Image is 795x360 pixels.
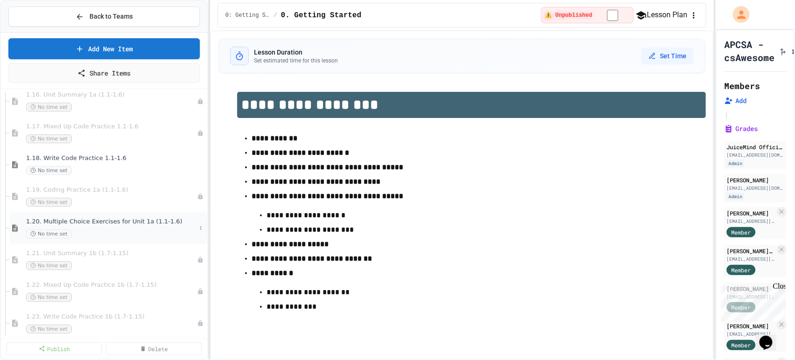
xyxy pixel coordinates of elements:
[732,266,751,274] span: Member
[727,322,775,330] div: [PERSON_NAME]
[8,38,200,59] a: Add New Item
[26,249,197,257] span: 1.21. Unit Summary 1b (1.7-1.15)
[718,282,786,322] iframe: chat widget
[26,218,196,226] span: 1.20. Multiple Choice Exercises for Unit 1a (1.1-1.6)
[26,91,197,99] span: 1.16. Unit Summary 1a (1.1-1.6)
[197,193,204,200] div: Unpublished
[26,325,72,333] span: No time set
[26,281,197,289] span: 1.22. Mixed Up Code Practice 1b (1.7-1.15)
[26,229,72,238] span: No time set
[727,193,745,201] div: Admin
[26,166,72,175] span: No time set
[8,7,200,27] button: Back to Teams
[723,4,752,25] div: My Account
[732,228,751,236] span: Member
[26,103,72,111] span: No time set
[724,109,729,120] span: |
[727,256,775,263] div: [EMAIL_ADDRESS][DOMAIN_NAME]
[26,261,72,270] span: No time set
[727,159,745,167] div: Admin
[724,38,774,64] h1: APCSA - csAwesome
[274,12,277,19] span: /
[545,12,592,19] span: ⚠️ Unpublished
[26,154,206,162] span: 1.18. Write Code Practice 1.1-1.6
[756,323,786,351] iframe: chat widget
[197,320,204,326] div: Unpublished
[727,331,775,338] div: [EMAIL_ADDRESS][DOMAIN_NAME]
[8,63,200,83] a: Share Items
[281,10,362,21] span: 0. Getting Started
[196,223,206,233] button: More options
[26,186,197,194] span: 1.19. Coding Practice 1a (1.1-1.6)
[727,176,784,184] div: [PERSON_NAME]
[26,123,197,131] span: 1.17. Mixed Up Code Practice 1.1-1.6
[636,9,687,21] button: Lesson Plan
[727,185,784,192] div: [EMAIL_ADDRESS][DOMAIN_NAME]
[106,342,201,355] a: Delete
[727,247,775,255] div: [PERSON_NAME] [PERSON_NAME]
[197,130,204,136] div: Unpublished
[197,256,204,263] div: Unpublished
[254,57,338,64] p: Set estimated time for this lesson
[727,218,775,225] div: [EMAIL_ADDRESS][DOMAIN_NAME]
[724,79,760,92] h2: Members
[254,48,338,57] h3: Lesson Duration
[727,143,784,151] div: JuiceMind Official
[89,12,133,21] span: Back to Teams
[226,12,270,19] span: 0: Getting Started
[26,134,72,143] span: No time set
[596,10,630,21] input: publish toggle
[26,293,72,302] span: No time set
[724,124,758,133] button: Grades
[778,45,788,56] button: Click to see fork details
[727,209,775,217] div: [PERSON_NAME]
[26,198,72,207] span: No time set
[4,4,64,59] div: Chat with us now!Close
[724,96,747,105] button: Add
[732,341,751,349] span: Member
[641,48,694,64] button: Set Time
[727,152,784,159] div: [EMAIL_ADDRESS][DOMAIN_NAME]
[197,98,204,104] div: Unpublished
[26,313,197,321] span: 1.23. Write Code Practice 1b (1.7-1.15)
[541,7,634,23] div: ⚠️ Students cannot see this content! Click the toggle to publish it and make it visible to your c...
[197,288,204,295] div: Unpublished
[7,342,102,355] a: Publish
